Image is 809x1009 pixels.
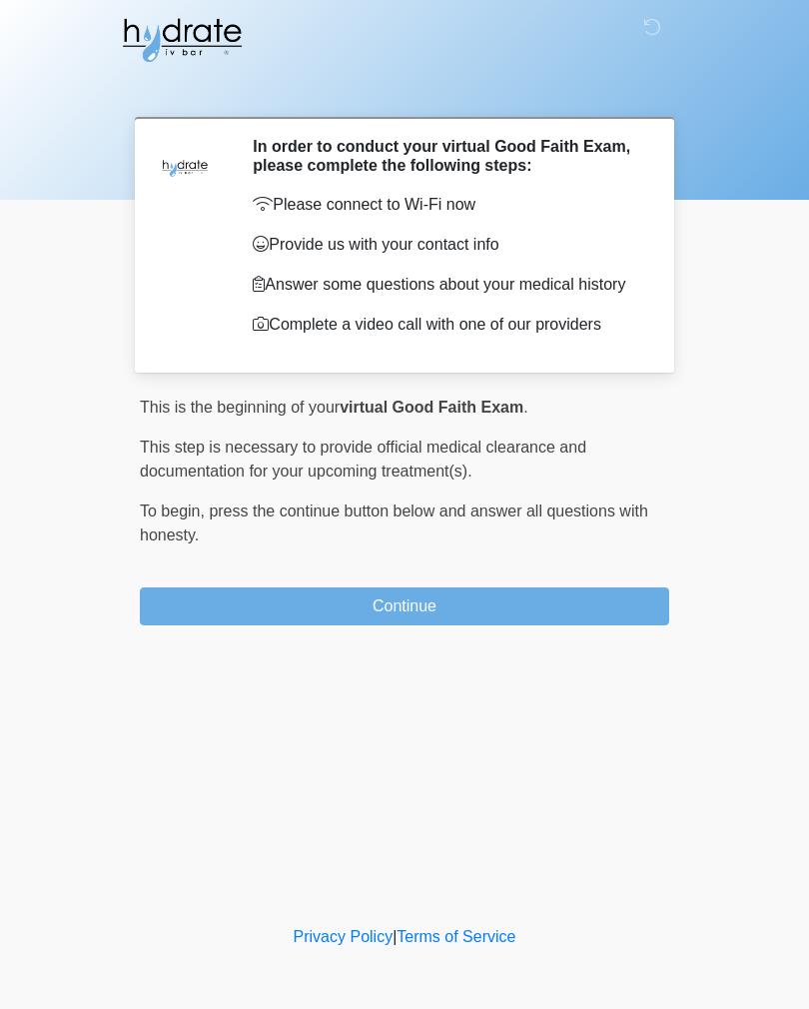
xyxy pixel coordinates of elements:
[340,399,523,416] strong: virtual Good Faith Exam
[253,137,639,175] h2: In order to conduct your virtual Good Faith Exam, please complete the following steps:
[140,439,586,480] span: This step is necessary to provide official medical clearance and documentation for your upcoming ...
[125,72,684,109] h1: ‎ ‎ ‎
[393,928,397,945] a: |
[140,587,669,625] button: Continue
[155,137,215,197] img: Agent Avatar
[140,503,209,519] span: To begin,
[294,928,394,945] a: Privacy Policy
[253,273,639,297] p: Answer some questions about your medical history
[523,399,527,416] span: .
[253,233,639,257] p: Provide us with your contact info
[120,15,244,65] img: Hydrate IV Bar - Fort Collins Logo
[253,313,639,337] p: Complete a video call with one of our providers
[140,503,648,543] span: press the continue button below and answer all questions with honesty.
[253,193,639,217] p: Please connect to Wi-Fi now
[140,399,340,416] span: This is the beginning of your
[397,928,515,945] a: Terms of Service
